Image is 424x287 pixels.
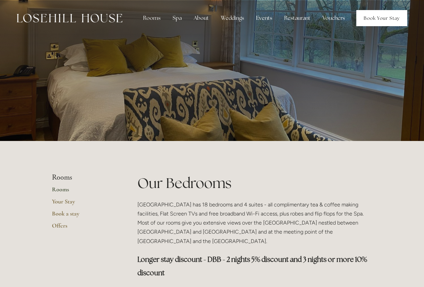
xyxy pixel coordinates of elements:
a: Vouchers [317,11,350,25]
a: Book Your Stay [356,10,407,26]
a: Book a stay [52,210,116,222]
div: Weddings [216,11,249,25]
a: Rooms [52,186,116,198]
img: Losehill House [17,14,122,22]
a: Your Stay [52,198,116,210]
strong: Longer stay discount - DBB - 2 nights 5% discount and 3 nights or more 10% discount [137,255,368,277]
div: Spa [167,11,187,25]
div: About [188,11,214,25]
div: Restaurant [279,11,316,25]
a: Offers [52,222,116,234]
div: Rooms [138,11,166,25]
div: Events [251,11,278,25]
h1: Our Bedrooms [137,173,372,193]
li: Rooms [52,173,116,182]
p: [GEOGRAPHIC_DATA] has 18 bedrooms and 4 suites - all complimentary tea & coffee making facilities... [137,200,372,246]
